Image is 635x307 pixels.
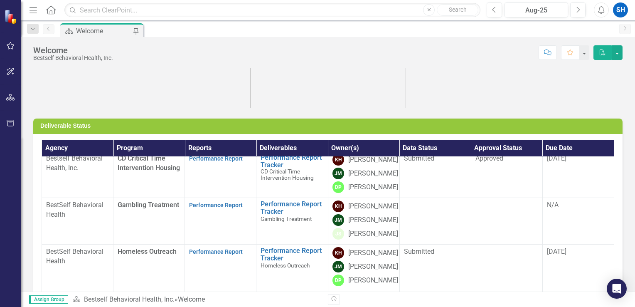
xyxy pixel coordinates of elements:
td: Double-Click to Edit [471,151,542,198]
button: Aug-25 [505,2,568,17]
div: KH [332,247,344,259]
div: [PERSON_NAME] [348,276,398,285]
span: Gambling Treatment [118,201,179,209]
span: Search [449,6,467,13]
div: Welcome [76,26,131,36]
img: ClearPoint Strategy [4,10,19,24]
p: BestSelf Behavioral Health [46,201,109,220]
a: Performance Report Tracker [261,154,323,168]
td: Double-Click to Edit [399,151,471,198]
div: [PERSON_NAME] [348,155,398,165]
div: KH [332,154,344,166]
div: JM [332,168,344,179]
div: [PERSON_NAME] [348,262,398,272]
div: Open Intercom Messenger [607,279,627,299]
a: Performance Report [189,202,243,208]
div: DP [332,181,344,193]
span: Homeless Outreach [261,262,310,269]
div: Welcome [33,46,113,55]
span: Submitted [404,154,434,162]
p: Bestself Behavioral Health, Inc. [46,154,109,173]
div: Bestself Behavioral Health, Inc. [33,55,113,61]
span: CD Critical Time Intervention Housing [118,154,180,172]
button: SH [613,2,628,17]
td: Double-Click to Edit [471,198,542,244]
div: JS [332,228,344,240]
span: Assign Group [29,295,68,304]
a: Performance Report Tracker [261,247,323,262]
span: Approved [475,154,503,162]
td: Double-Click to Edit Right Click for Context Menu [256,151,328,198]
div: » [72,295,322,305]
div: [PERSON_NAME] [348,183,398,192]
h3: Deliverable Status [40,123,618,129]
div: [PERSON_NAME] [348,215,398,225]
span: CD Critical Time Intervention Housing [261,168,314,181]
span: [DATE] [547,248,566,255]
div: [PERSON_NAME] [348,202,398,211]
button: Search [437,4,478,16]
input: Search ClearPoint... [64,3,480,17]
div: JM [332,214,344,226]
span: Gambling Treatment [261,215,312,222]
a: Performance Report [189,155,243,162]
p: BestSelf Behavioral Health [46,247,109,266]
td: Double-Click to Edit [399,244,471,291]
a: Bestself Behavioral Health, Inc. [84,295,175,303]
td: Double-Click to Edit [471,244,542,291]
td: Double-Click to Edit Right Click for Context Menu [256,198,328,244]
span: Homeless Outreach [118,248,177,255]
td: Double-Click to Edit [399,198,471,244]
div: JM [332,261,344,272]
div: Aug-25 [507,5,565,15]
a: Performance Report Tracker [261,201,323,215]
div: Welcome [178,295,205,303]
div: [PERSON_NAME] [348,248,398,258]
div: [PERSON_NAME] [348,169,398,178]
div: KH [332,201,344,212]
td: Double-Click to Edit Right Click for Context Menu [256,244,328,291]
div: DP [332,275,344,286]
span: [DATE] [547,154,566,162]
span: Submitted [404,248,434,255]
div: [PERSON_NAME] [348,229,398,239]
a: Performance Report [189,248,243,255]
div: N/A [547,201,610,210]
